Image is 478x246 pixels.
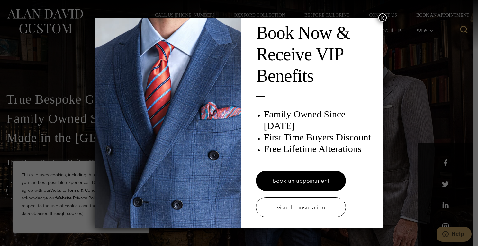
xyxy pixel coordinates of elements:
h3: First Time Buyers Discount [264,131,376,143]
h3: Free Lifetime Alterations [264,143,376,155]
a: visual consultation [256,197,346,217]
h3: Family Owned Since [DATE] [264,108,376,131]
a: book an appointment [256,171,346,191]
button: Close [378,13,387,22]
span: Help [15,4,28,10]
h2: Book Now & Receive VIP Benefits [256,22,376,87]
